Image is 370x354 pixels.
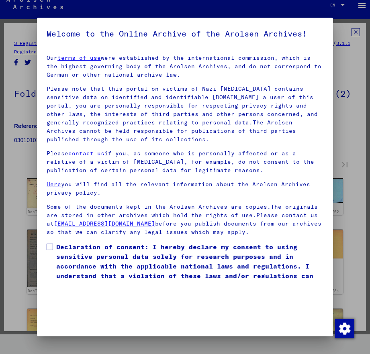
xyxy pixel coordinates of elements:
a: Here [47,181,61,188]
h5: Welcome to the Online Archive of the Arolsen Archives! [47,27,323,40]
p: Please note that this portal on victims of Nazi [MEDICAL_DATA] contains sensitive data on identif... [47,85,323,144]
div: Change consent [335,319,354,338]
p: Some of the documents kept in the Arolsen Archives are copies.The originals are stored in other a... [47,203,323,236]
p: Please if you, as someone who is personally affected or as a relative of a victim of [MEDICAL_DAT... [47,149,323,175]
p: Our were established by the international commission, which is the highest governing body of the ... [47,54,323,79]
a: [EMAIL_ADDRESS][DOMAIN_NAME] [54,220,155,227]
a: contact us [68,150,104,157]
a: terms of use [57,54,101,61]
span: Declaration of consent: I hereby declare my consent to using sensitive personal data solely for r... [56,242,323,290]
img: Change consent [335,319,354,338]
p: you will find all the relevant information about the Arolsen Archives privacy policy. [47,180,323,197]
